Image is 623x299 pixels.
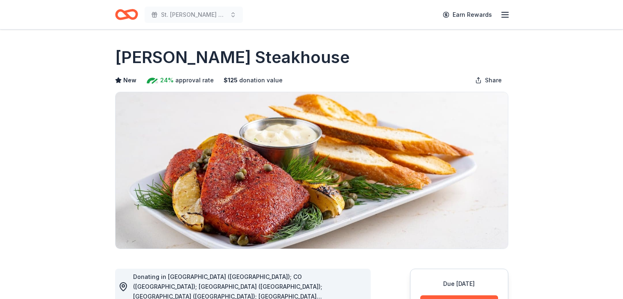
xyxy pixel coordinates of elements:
button: St. [PERSON_NAME] School Gala: A Night in [GEOGRAPHIC_DATA] [145,7,243,23]
h1: [PERSON_NAME] Steakhouse [115,46,350,69]
span: New [123,75,136,85]
a: Home [115,5,138,24]
button: Share [469,72,508,88]
div: Due [DATE] [420,279,498,289]
span: approval rate [175,75,214,85]
span: St. [PERSON_NAME] School Gala: A Night in [GEOGRAPHIC_DATA] [161,10,227,20]
span: $ 125 [224,75,238,85]
span: donation value [239,75,283,85]
a: Earn Rewards [438,7,497,22]
span: 24% [160,75,174,85]
span: Share [485,75,502,85]
img: Image for Perry's Steakhouse [116,92,508,249]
